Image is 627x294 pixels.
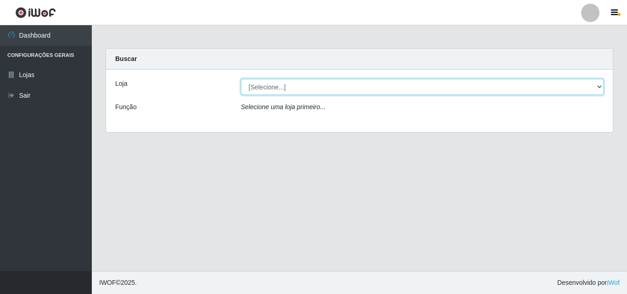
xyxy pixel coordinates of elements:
[557,278,620,288] span: Desenvolvido por
[99,278,137,288] span: © 2025 .
[99,279,116,286] span: IWOF
[241,103,325,111] i: Selecione uma loja primeiro...
[115,79,127,89] label: Loja
[115,55,137,62] strong: Buscar
[607,279,620,286] a: iWof
[115,102,137,112] label: Função
[15,7,56,18] img: CoreUI Logo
